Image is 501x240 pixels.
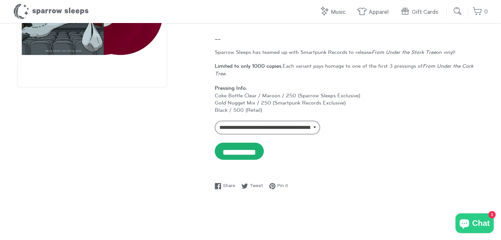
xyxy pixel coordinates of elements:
[215,2,476,25] strong: Lullaby renditions of Fall Out Boy's classic album , now available on limited vinyl!
[400,5,441,19] a: Gift Cards
[454,213,496,235] inbox-online-store-chat: Shopify online store chat
[223,183,235,190] span: Share
[473,5,488,19] a: 0
[274,100,344,106] a: Smartpunk Records Exclusive
[215,35,484,46] h3: --
[215,49,456,55] span: Sparrow Sleeps has teamed up with Smartpunk Records to release on vinyl!
[215,63,283,69] strong: Limited to only 1000 copies.
[13,3,89,20] h1: Sparrow Sleeps
[451,5,464,18] input: Submit
[247,107,261,113] a: Retail
[250,183,263,190] span: Tweet
[277,183,288,190] span: Pin it
[215,63,473,76] em: From Under the Cork Tree.
[215,85,247,91] strong: Pressing Info:
[215,2,476,25] em: From Under the Cork Tree
[215,63,473,113] span: Each variant pays homage to one of the first 3 pressings of Coke Bottle Clear / Maroon / 250 (Spa...
[357,5,392,19] a: Apparel
[320,5,349,19] a: Music
[372,49,436,55] em: From Under the Stork Tree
